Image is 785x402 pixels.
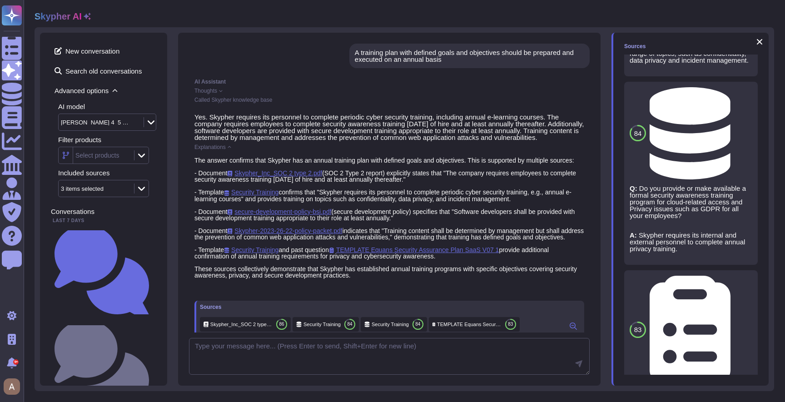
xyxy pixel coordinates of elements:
[630,231,637,239] strong: A:
[508,322,513,327] span: 83
[303,321,341,328] span: Security Training
[429,317,520,332] div: Click to preview/edit this source
[224,246,278,253] span: Click to preview this source
[194,114,584,141] p: Yes. Skypher requires its personnel to complete periodic cyber security training, including annua...
[51,208,156,215] div: Conversations
[200,304,562,310] div: Sources
[355,49,584,63] div: A training plan with defined goals and objectives should be prepared and executed on an annual basis
[194,144,226,150] span: Explanations
[58,169,156,176] div: Included sources
[630,232,752,252] p: Skypher requires its internal and external personnel to complete annual privacy training.
[13,359,19,365] div: 9+
[624,44,646,49] div: Sources
[329,246,499,253] span: Click to preview this source
[224,189,278,196] span: Click to preview this source
[51,218,156,223] div: Last 7 days
[437,321,502,328] span: TEMPLATE Equans Security Assurance Plan SaaS V07 1
[200,317,291,332] div: Click to preview/edit this source
[227,227,342,234] span: Click to preview this source
[227,169,322,177] span: Click to preview this source
[58,136,156,143] div: Filter products
[204,286,211,293] button: Like this response
[51,84,156,98] span: Advanced options
[58,103,156,110] div: AI model
[630,184,637,192] strong: Q:
[630,16,752,64] p: Skypher requires its personnel to complete periodic cyber security training, e.g., annual e-learn...
[213,286,220,293] button: Dislike this response
[415,322,420,327] span: 84
[4,378,20,395] img: user
[738,276,752,290] button: Disable this source
[361,317,427,332] div: Click to preview/edit this source
[51,44,156,58] span: New conversation
[630,185,752,219] p: Do you provide or make available a formal security awareness training program for cloud-related a...
[624,82,758,265] div: Click to preview/edit this source
[194,157,584,278] div: The answer confirms that Skypher has an annual training plan with defined goals and objectives. T...
[634,130,642,137] span: 84
[566,321,581,332] button: Click to view sources in the right panel
[194,97,272,103] span: Called Skypher knowledge base
[738,87,752,102] button: Disable this source
[372,321,409,328] span: Security Training
[754,36,765,47] button: Close panel
[634,326,642,333] span: 83
[194,79,584,84] div: AI Assistant
[293,317,359,332] div: Click to preview/edit this source
[279,322,284,327] span: 86
[51,64,156,78] span: Search old conversations
[194,286,202,293] button: Copy this response
[210,321,273,328] span: Skypher_Inc_SOC 2 type 2.pdf
[347,322,352,327] span: 84
[227,208,331,215] span: Click to preview this source
[61,186,104,192] div: 3 items selected
[35,11,82,22] h2: Skypher AI
[61,119,132,125] div: [PERSON_NAME] 4_5 Sonnet
[75,152,119,159] div: Select products
[2,377,26,397] button: user
[194,88,217,94] span: Thoughts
